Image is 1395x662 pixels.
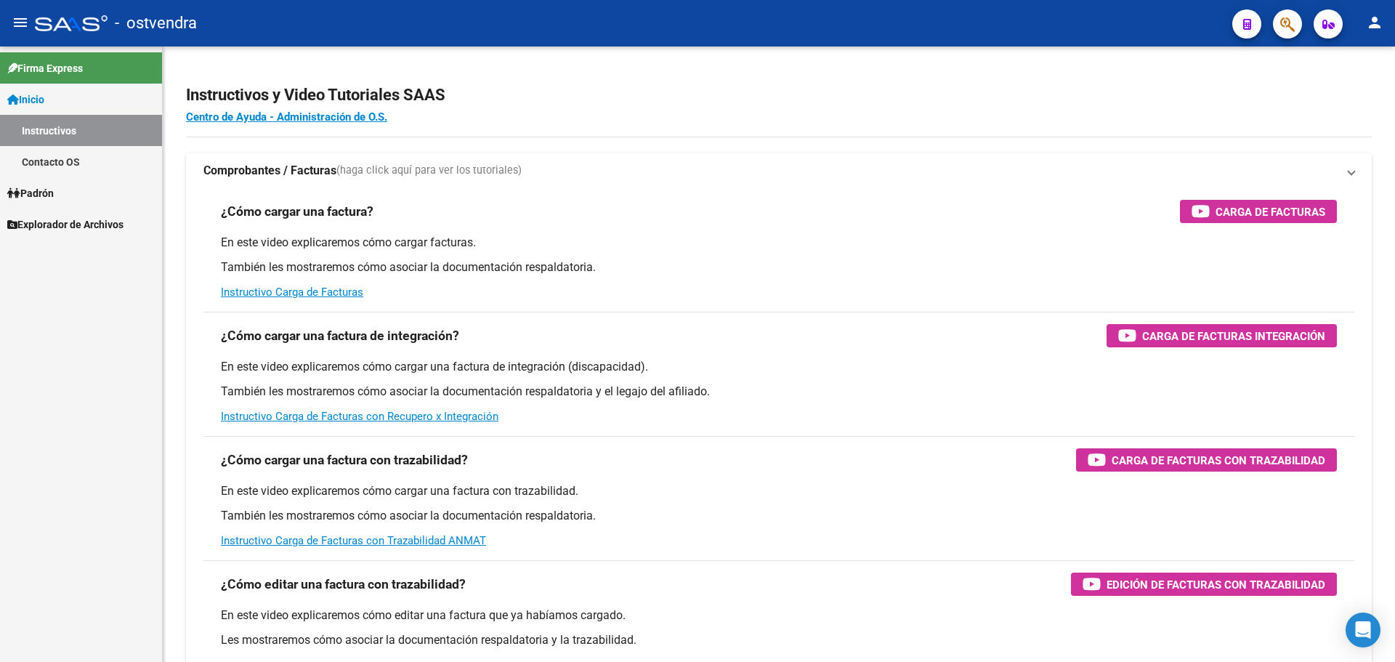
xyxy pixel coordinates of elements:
a: Instructivo Carga de Facturas [221,286,363,299]
p: También les mostraremos cómo asociar la documentación respaldatoria y el legajo del afiliado. [221,384,1337,400]
a: Instructivo Carga de Facturas con Recupero x Integración [221,410,498,423]
p: En este video explicaremos cómo cargar una factura de integración (discapacidad). [221,359,1337,375]
button: Carga de Facturas [1180,200,1337,223]
span: (haga click aquí para ver los tutoriales) [336,163,522,179]
p: En este video explicaremos cómo editar una factura que ya habíamos cargado. [221,607,1337,623]
div: Open Intercom Messenger [1346,613,1380,647]
span: Inicio [7,92,44,108]
span: Carga de Facturas [1216,203,1325,221]
p: Les mostraremos cómo asociar la documentación respaldatoria y la trazabilidad. [221,632,1337,648]
span: - ostvendra [115,7,197,39]
a: Instructivo Carga de Facturas con Trazabilidad ANMAT [221,534,486,547]
h3: ¿Cómo cargar una factura de integración? [221,326,459,346]
p: En este video explicaremos cómo cargar una factura con trazabilidad. [221,483,1337,499]
h3: ¿Cómo cargar una factura? [221,201,373,222]
span: Padrón [7,185,54,201]
button: Edición de Facturas con Trazabilidad [1071,573,1337,596]
span: Firma Express [7,60,83,76]
mat-icon: menu [12,14,29,31]
p: También les mostraremos cómo asociar la documentación respaldatoria. [221,259,1337,275]
span: Carga de Facturas Integración [1142,327,1325,345]
button: Carga de Facturas Integración [1107,324,1337,347]
span: Explorador de Archivos [7,217,124,233]
span: Carga de Facturas con Trazabilidad [1112,451,1325,469]
a: Centro de Ayuda - Administración de O.S. [186,110,387,124]
mat-expansion-panel-header: Comprobantes / Facturas(haga click aquí para ver los tutoriales) [186,153,1372,188]
p: También les mostraremos cómo asociar la documentación respaldatoria. [221,508,1337,524]
h3: ¿Cómo editar una factura con trazabilidad? [221,574,466,594]
strong: Comprobantes / Facturas [203,163,336,179]
p: En este video explicaremos cómo cargar facturas. [221,235,1337,251]
mat-icon: person [1366,14,1383,31]
span: Edición de Facturas con Trazabilidad [1107,576,1325,594]
h2: Instructivos y Video Tutoriales SAAS [186,81,1372,109]
button: Carga de Facturas con Trazabilidad [1076,448,1337,472]
h3: ¿Cómo cargar una factura con trazabilidad? [221,450,468,470]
